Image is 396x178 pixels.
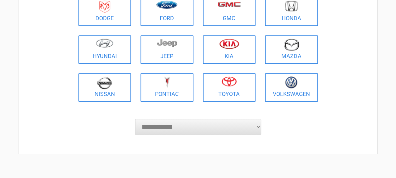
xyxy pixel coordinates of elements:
[285,76,297,89] img: volkswagen
[265,35,318,64] a: Mazda
[203,73,256,102] a: Toyota
[219,39,239,49] img: kia
[203,35,256,64] a: Kia
[141,73,193,102] a: Pontiac
[96,39,113,48] img: hyundai
[78,73,131,102] a: Nissan
[284,39,299,51] img: mazda
[156,1,177,9] img: ford
[141,35,193,64] a: Jeep
[99,1,110,13] img: dodge
[218,2,241,7] img: gmc
[221,76,237,86] img: toyota
[285,1,298,12] img: honda
[78,35,131,64] a: Hyundai
[164,76,170,88] img: pontiac
[97,76,112,89] img: nissan
[157,39,177,47] img: jeep
[265,73,318,102] a: Volkswagen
